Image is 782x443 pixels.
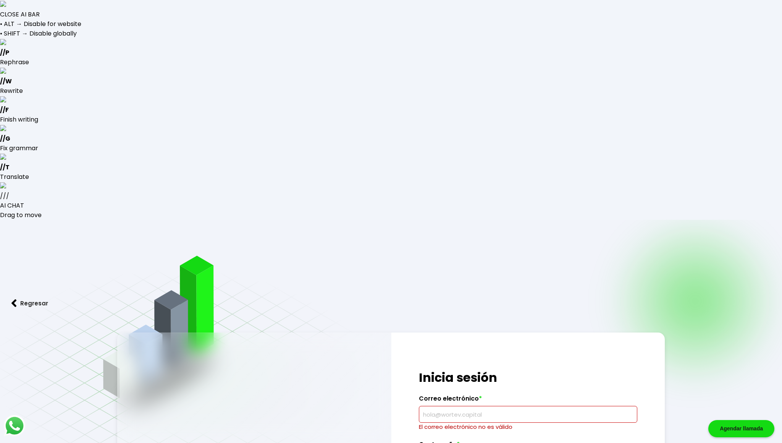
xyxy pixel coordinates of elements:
[11,299,17,307] img: flecha izquierda
[419,368,638,387] h1: Inicia sesión
[422,406,634,422] input: hola@wortev.capital
[419,423,638,431] p: El correo electrónico no es válido
[419,395,638,406] label: Correo electrónico
[4,415,25,437] img: logos_whatsapp-icon.242b2217.svg
[708,420,774,437] div: Agendar llamada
